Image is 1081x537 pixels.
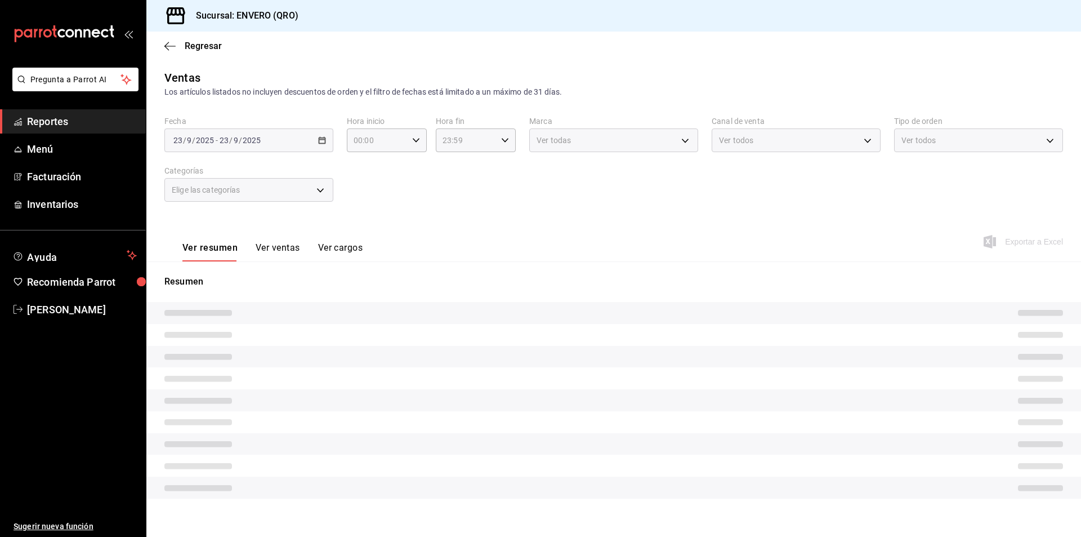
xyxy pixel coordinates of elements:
[233,136,239,145] input: --
[164,69,200,86] div: Ventas
[894,117,1063,125] label: Tipo de orden
[164,41,222,51] button: Regresar
[436,117,516,125] label: Hora fin
[219,136,229,145] input: --
[27,274,137,290] span: Recomienda Parrot
[14,521,137,532] span: Sugerir nueva función
[239,136,242,145] span: /
[27,302,137,317] span: [PERSON_NAME]
[229,136,233,145] span: /
[27,169,137,184] span: Facturación
[164,167,333,175] label: Categorías
[529,117,698,125] label: Marca
[901,135,936,146] span: Ver todos
[27,141,137,157] span: Menú
[216,136,218,145] span: -
[124,29,133,38] button: open_drawer_menu
[27,114,137,129] span: Reportes
[173,136,183,145] input: --
[192,136,195,145] span: /
[30,74,121,86] span: Pregunta a Parrot AI
[182,242,238,261] button: Ver resumen
[187,9,298,23] h3: Sucursal: ENVERO (QRO)
[12,68,139,91] button: Pregunta a Parrot AI
[164,275,1063,289] p: Resumen
[186,136,192,145] input: --
[719,135,753,146] span: Ver todos
[172,184,240,196] span: Elige las categorías
[164,86,1063,98] div: Los artículos listados no incluyen descuentos de orden y el filtro de fechas está limitado a un m...
[318,242,363,261] button: Ver cargos
[185,41,222,51] span: Regresar
[8,82,139,94] a: Pregunta a Parrot AI
[182,242,363,261] div: navigation tabs
[183,136,186,145] span: /
[347,117,427,125] label: Hora inicio
[256,242,300,261] button: Ver ventas
[242,136,261,145] input: ----
[27,197,137,212] span: Inventarios
[195,136,215,145] input: ----
[712,117,881,125] label: Canal de venta
[537,135,571,146] span: Ver todas
[27,248,122,262] span: Ayuda
[164,117,333,125] label: Fecha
